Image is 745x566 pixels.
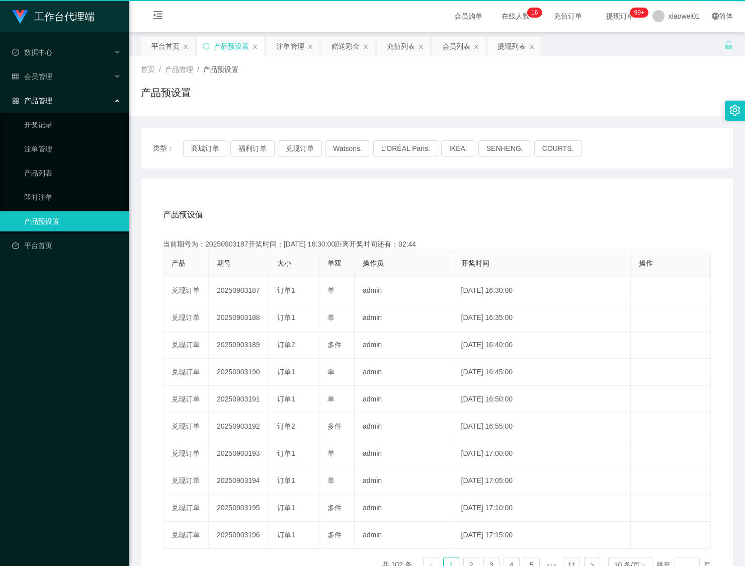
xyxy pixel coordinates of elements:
[461,259,489,267] span: 开奖时间
[163,277,209,304] td: 兑现订单
[209,386,269,413] td: 20250903191
[639,259,653,267] span: 操作
[217,259,231,267] span: 期号
[630,8,648,18] sup: 1063
[12,72,52,80] span: 会员管理
[442,37,470,56] div: 会员列表
[24,163,121,183] a: 产品列表
[418,44,424,50] i: 图标: close
[441,140,475,156] button: IKEA.
[453,467,631,495] td: [DATE] 17:05:00
[214,37,249,56] div: 产品预设置
[12,12,95,20] a: 工作台代理端
[24,187,121,207] a: 即时注单
[277,259,291,267] span: 大小
[534,140,582,156] button: COURTS.
[277,504,295,512] span: 订单1
[277,313,295,321] span: 订单1
[12,97,52,105] span: 产品管理
[277,449,295,457] span: 订单1
[453,304,631,332] td: [DATE] 16:35:00
[209,522,269,549] td: 20250903196
[209,332,269,359] td: 20250903189
[355,359,453,386] td: admin
[327,422,342,430] span: 多件
[327,476,335,484] span: 单
[355,495,453,522] td: admin
[12,10,28,24] img: logo.9652507e.png
[209,304,269,332] td: 20250903188
[172,259,186,267] span: 产品
[277,531,295,539] span: 订单1
[327,259,342,267] span: 单双
[141,1,175,33] i: 图标: menu-fold
[277,395,295,403] span: 订单1
[332,37,360,56] div: 赠送彩金
[453,277,631,304] td: [DATE] 16:30:00
[355,467,453,495] td: admin
[387,37,415,56] div: 充值列表
[277,476,295,484] span: 订单1
[549,13,587,20] span: 充值订单
[535,8,538,18] p: 6
[24,115,121,135] a: 开奖记录
[453,440,631,467] td: [DATE] 17:00:00
[163,359,209,386] td: 兑现订单
[163,440,209,467] td: 兑现订单
[453,522,631,549] td: [DATE] 17:15:00
[12,49,19,56] i: 图标: check-circle-o
[355,413,453,440] td: admin
[163,304,209,332] td: 兑现订单
[230,140,275,156] button: 福利订单
[159,65,161,73] span: /
[729,105,740,116] i: 图标: setting
[327,504,342,512] span: 多件
[277,422,295,430] span: 订单2
[453,495,631,522] td: [DATE] 17:10:00
[163,209,203,221] span: 产品预设值
[327,341,342,349] span: 多件
[327,313,335,321] span: 单
[496,13,535,20] span: 在线人数
[209,495,269,522] td: 20250903195
[197,65,199,73] span: /
[12,97,19,104] i: 图标: appstore-o
[327,286,335,294] span: 单
[252,44,258,50] i: 图标: close
[141,85,191,100] h1: 产品预设置
[453,413,631,440] td: [DATE] 16:55:00
[453,386,631,413] td: [DATE] 16:50:00
[163,332,209,359] td: 兑现订单
[527,8,542,18] sup: 16
[277,368,295,376] span: 订单1
[24,211,121,231] a: 产品预设置
[163,495,209,522] td: 兑现订单
[498,37,526,56] div: 提现列表
[209,440,269,467] td: 20250903193
[163,522,209,549] td: 兑现订单
[163,239,711,250] div: 当前期号为：20250903187开奖时间：[DATE] 16:30:00距离开奖时间还有：02:44
[277,341,295,349] span: 订单2
[12,73,19,80] i: 图标: table
[327,449,335,457] span: 单
[327,368,335,376] span: 单
[355,304,453,332] td: admin
[203,65,238,73] span: 产品预设置
[278,140,322,156] button: 兑现订单
[601,13,639,20] span: 提现订单
[355,332,453,359] td: admin
[153,140,183,156] span: 类型：
[363,259,384,267] span: 操作员
[12,48,52,56] span: 数据中心
[529,44,535,50] i: 图标: close
[478,140,531,156] button: SENHENG.
[363,44,369,50] i: 图标: close
[473,44,479,50] i: 图标: close
[373,140,438,156] button: L'ORÉAL Paris.
[24,139,121,159] a: 注单管理
[724,41,733,50] i: 图标: unlock
[327,531,342,539] span: 多件
[453,332,631,359] td: [DATE] 16:40:00
[276,37,304,56] div: 注单管理
[151,37,180,56] div: 平台首页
